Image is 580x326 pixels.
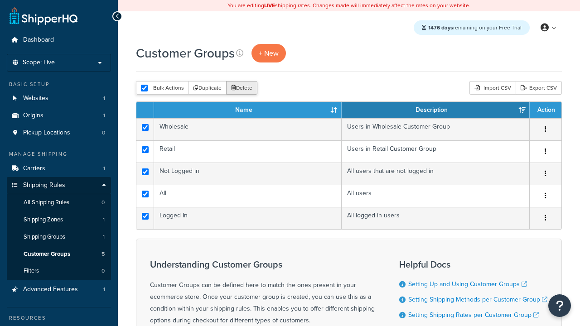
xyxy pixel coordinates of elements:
[23,112,43,120] span: Origins
[150,259,377,269] h3: Understanding Customer Groups
[103,165,105,173] span: 1
[154,140,342,163] td: Retail
[103,95,105,102] span: 1
[23,286,78,293] span: Advanced Features
[101,250,105,258] span: 5
[342,118,530,140] td: Users in Wholesale Customer Group
[7,281,111,298] a: Advanced Features 1
[251,44,286,62] a: + New
[342,163,530,185] td: All users that are not logged in
[530,102,561,118] th: Action
[7,314,111,322] div: Resources
[7,211,111,228] li: Shipping Zones
[154,102,342,118] th: Name: activate to sort column ascending
[23,95,48,102] span: Websites
[516,81,562,95] a: Export CSV
[342,140,530,163] td: Users in Retail Customer Group
[548,294,571,317] button: Open Resource Center
[136,81,189,95] button: Bulk Actions
[408,310,539,320] a: Setting Shipping Rates per Customer Group
[7,107,111,124] li: Origins
[342,207,530,229] td: All logged in users
[101,267,105,275] span: 0
[154,185,342,207] td: All
[7,177,111,280] li: Shipping Rules
[226,81,257,95] button: Delete
[103,286,105,293] span: 1
[7,194,111,211] a: All Shipping Rules 0
[154,163,342,185] td: Not Logged in
[399,259,547,269] h3: Helpful Docs
[414,20,530,35] div: remaining on your Free Trial
[428,24,453,32] strong: 1476 days
[23,165,45,173] span: Carriers
[102,129,105,137] span: 0
[408,295,547,304] a: Setting Shipping Methods per Customer Group
[7,177,111,194] a: Shipping Rules
[408,279,527,289] a: Setting Up and Using Customer Groups
[7,211,111,228] a: Shipping Zones 1
[7,90,111,107] li: Websites
[103,112,105,120] span: 1
[7,32,111,48] a: Dashboard
[259,48,279,58] span: + New
[24,199,69,206] span: All Shipping Rules
[23,59,55,67] span: Scope: Live
[24,216,63,224] span: Shipping Zones
[23,36,54,44] span: Dashboard
[188,81,227,95] button: Duplicate
[7,125,111,141] li: Pickup Locations
[7,81,111,88] div: Basic Setup
[23,129,70,137] span: Pickup Locations
[7,150,111,158] div: Manage Shipping
[24,250,70,258] span: Customer Groups
[103,216,105,224] span: 1
[103,233,105,241] span: 1
[7,160,111,177] li: Carriers
[264,1,275,10] b: LIVE
[101,199,105,206] span: 0
[154,207,342,229] td: Logged In
[7,125,111,141] a: Pickup Locations 0
[24,233,65,241] span: Shipping Groups
[10,7,77,25] a: ShipperHQ Home
[7,194,111,211] li: All Shipping Rules
[7,263,111,279] li: Filters
[7,229,111,245] li: Shipping Groups
[136,44,235,62] h1: Customer Groups
[7,281,111,298] li: Advanced Features
[7,90,111,107] a: Websites 1
[7,107,111,124] a: Origins 1
[7,263,111,279] a: Filters 0
[24,267,39,275] span: Filters
[7,246,111,263] a: Customer Groups 5
[469,81,516,95] div: Import CSV
[342,185,530,207] td: All users
[23,182,65,189] span: Shipping Rules
[7,160,111,177] a: Carriers 1
[7,246,111,263] li: Customer Groups
[342,102,530,118] th: Description: activate to sort column ascending
[7,229,111,245] a: Shipping Groups 1
[154,118,342,140] td: Wholesale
